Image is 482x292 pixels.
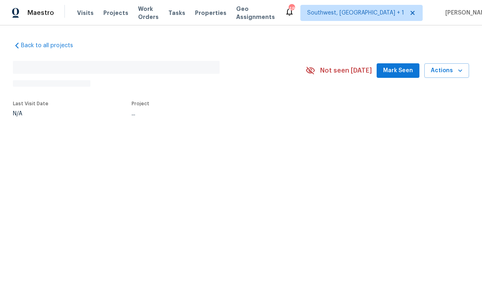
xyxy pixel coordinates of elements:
[168,10,185,16] span: Tasks
[27,9,54,17] span: Maestro
[13,111,48,117] div: N/A
[132,101,149,106] span: Project
[138,5,159,21] span: Work Orders
[424,63,469,78] button: Actions
[383,66,413,76] span: Mark Seen
[236,5,275,21] span: Geo Assignments
[431,66,463,76] span: Actions
[195,9,226,17] span: Properties
[307,9,404,17] span: Southwest, [GEOGRAPHIC_DATA] + 1
[289,5,294,13] div: 48
[77,9,94,17] span: Visits
[377,63,419,78] button: Mark Seen
[320,67,372,75] span: Not seen [DATE]
[103,9,128,17] span: Projects
[13,42,90,50] a: Back to all projects
[13,101,48,106] span: Last Visit Date
[132,111,287,117] div: ...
